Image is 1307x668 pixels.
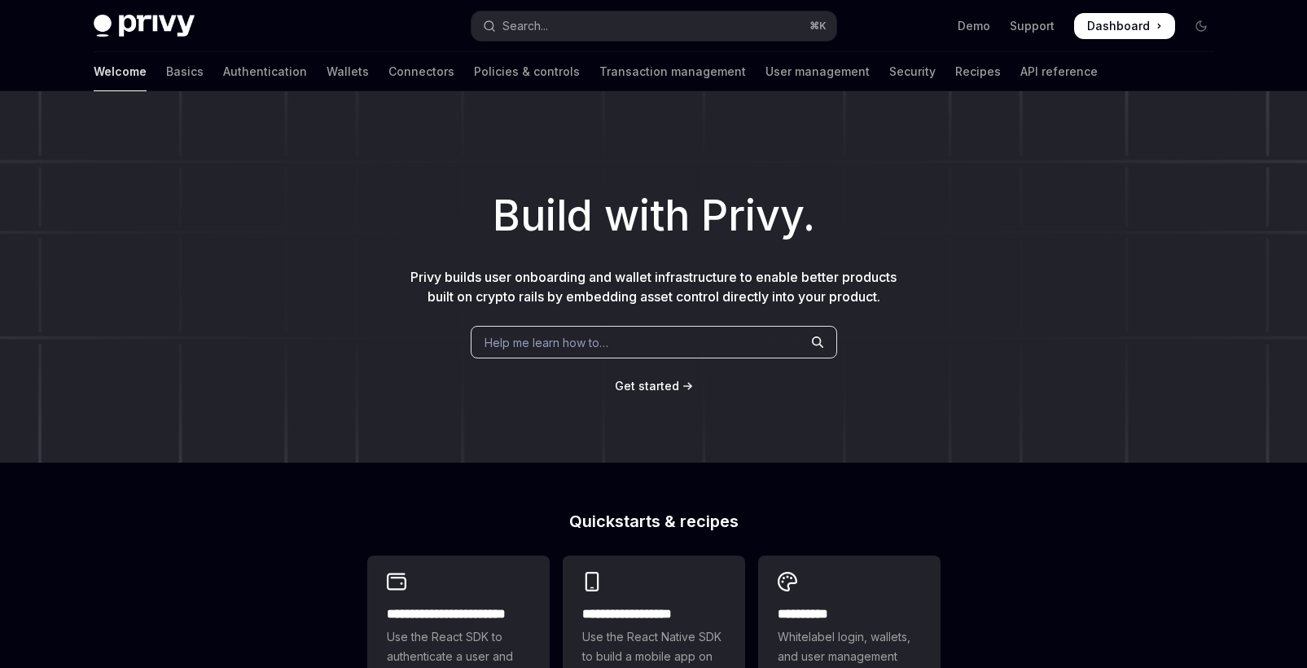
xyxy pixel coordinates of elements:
span: Get started [615,379,679,393]
a: Policies & controls [474,52,580,91]
span: Dashboard [1087,18,1150,34]
img: dark logo [94,15,195,37]
a: Transaction management [599,52,746,91]
a: Demo [958,18,990,34]
button: Open search [471,11,836,41]
a: Welcome [94,52,147,91]
a: Recipes [955,52,1001,91]
button: Toggle dark mode [1188,13,1214,39]
span: Privy builds user onboarding and wallet infrastructure to enable better products built on crypto ... [410,269,897,305]
a: API reference [1020,52,1098,91]
a: Wallets [327,52,369,91]
a: Get started [615,378,679,394]
span: Help me learn how to… [485,334,608,351]
span: ⌘ K [809,20,827,33]
a: User management [765,52,870,91]
h1: Build with Privy. [26,184,1281,248]
a: Connectors [388,52,454,91]
a: Dashboard [1074,13,1175,39]
a: Basics [166,52,204,91]
h2: Quickstarts & recipes [367,513,941,530]
a: Security [889,52,936,91]
a: Authentication [223,52,307,91]
a: Support [1010,18,1055,34]
div: Search... [502,16,548,36]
